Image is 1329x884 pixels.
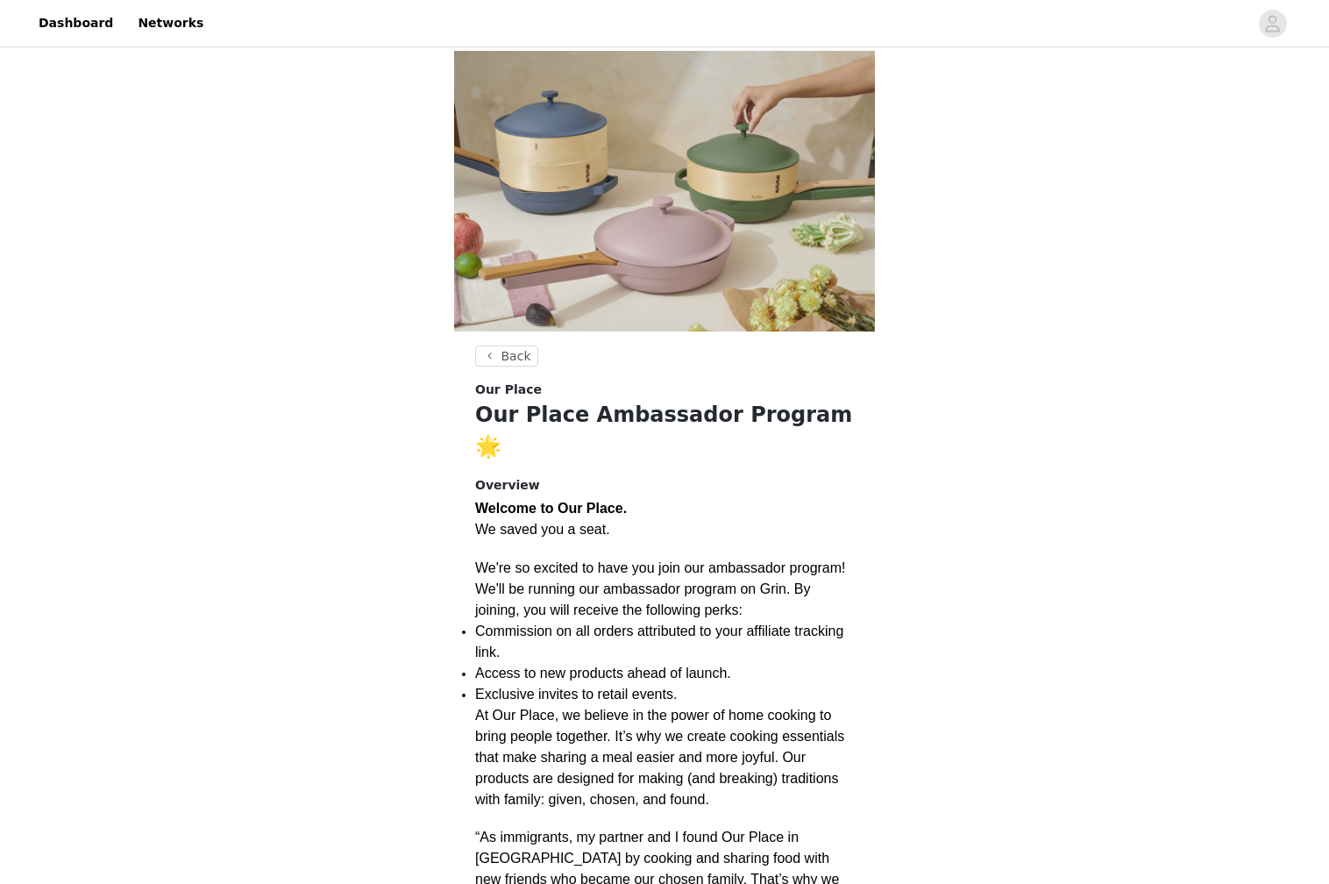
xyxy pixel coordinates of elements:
[475,687,677,702] span: Exclusive invites to retail events.
[475,560,846,575] span: We're so excited to have you join our ambassador program!
[28,4,124,43] a: Dashboard
[475,624,848,659] span: Commission on all orders attributed to your affiliate tracking link.
[475,346,538,367] button: Back
[475,399,854,462] h1: Our Place Ambassador Program 🌟
[475,381,542,399] span: Our Place
[475,708,849,807] span: At Our Place, we believe in the power of home cooking to bring people together. It’s why we creat...
[127,4,214,43] a: Networks
[475,581,814,617] span: We'll be running our ambassador program on Grin. By joining, you will receive the following perks:
[454,51,875,331] img: campaign image
[475,666,731,681] span: Access to new products ahead of launch.
[475,501,627,516] strong: Welcome to Our Place.
[475,476,854,495] h4: Overview
[1264,10,1281,38] div: avatar
[475,522,610,537] span: We saved you a seat.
